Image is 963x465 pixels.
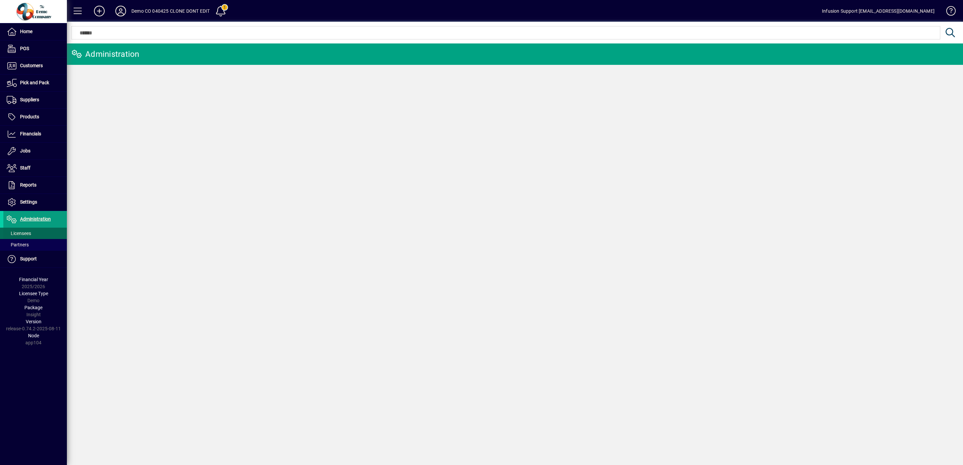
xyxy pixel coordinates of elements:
span: Suppliers [20,97,39,102]
span: Package [24,305,42,310]
span: Reports [20,182,36,188]
span: Financial Year [19,277,48,282]
span: Version [26,319,41,324]
a: Customers [3,57,67,74]
span: POS [20,46,29,51]
a: POS [3,40,67,57]
a: Products [3,109,67,125]
span: Settings [20,199,37,205]
button: Profile [110,5,131,17]
span: Financials [20,131,41,136]
span: Staff [20,165,30,170]
span: Licensees [7,231,31,236]
button: Add [89,5,110,17]
a: Pick and Pack [3,75,67,91]
a: Reports [3,177,67,194]
a: Settings [3,194,67,211]
div: Administration [72,49,139,60]
span: Licensee Type [19,291,48,296]
a: Jobs [3,143,67,159]
span: Home [20,29,32,34]
span: Pick and Pack [20,80,49,85]
a: Suppliers [3,92,67,108]
a: Home [3,23,67,40]
span: Node [28,333,39,338]
span: Partners [7,242,29,247]
a: Support [3,251,67,267]
span: Administration [20,216,51,222]
div: Demo CO 040425 CLONE DONT EDIT [131,6,210,16]
span: Customers [20,63,43,68]
span: Products [20,114,39,119]
div: Infusion Support [EMAIL_ADDRESS][DOMAIN_NAME] [822,6,935,16]
a: Knowledge Base [941,1,955,23]
a: Partners [3,239,67,250]
span: Support [20,256,37,261]
a: Financials [3,126,67,142]
span: Jobs [20,148,30,153]
a: Licensees [3,228,67,239]
a: Staff [3,160,67,177]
